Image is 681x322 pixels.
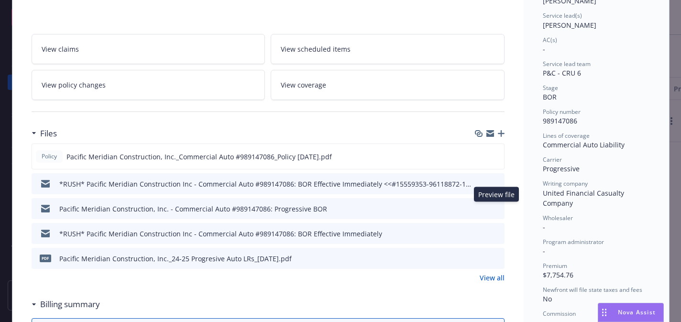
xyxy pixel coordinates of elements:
[543,222,545,232] span: -
[281,80,326,90] span: View coverage
[477,204,484,214] button: download file
[543,262,567,270] span: Premium
[492,179,501,189] button: preview file
[543,214,573,222] span: Wholesaler
[492,152,500,162] button: preview file
[598,303,610,322] div: Drag to move
[543,132,590,140] span: Lines of coverage
[59,254,292,264] div: Pacific Meridian Construction, Inc._24-25 Progresive Auto LRs_[DATE].pdf
[543,189,626,208] span: United Financial Casualty Company
[271,70,505,100] a: View coverage
[543,68,581,78] span: P&C - CRU 6
[543,238,604,246] span: Program administrator
[42,44,79,54] span: View claims
[543,310,576,318] span: Commission
[543,21,596,30] span: [PERSON_NAME]
[477,254,484,264] button: download file
[543,140,625,149] span: Commercial Auto Liability
[32,298,100,311] div: Billing summary
[480,273,505,283] a: View all
[42,80,106,90] span: View policy changes
[543,164,580,173] span: Progressive
[32,127,57,140] div: Files
[59,229,382,239] div: *RUSH* Pacific Meridian Construction Inc - Commercial Auto #989147086: BOR Effective Immediately
[543,246,545,255] span: -
[543,108,581,116] span: Policy number
[543,116,577,125] span: 989147086
[40,127,57,140] h3: Files
[59,204,327,214] div: Pacific Meridian Construction, Inc. - Commercial Auto #989147086: Progressive BOR
[543,92,557,101] span: BOR
[40,298,100,311] h3: Billing summary
[598,303,664,322] button: Nova Assist
[543,155,562,164] span: Carrier
[474,187,519,202] div: Preview file
[543,179,588,188] span: Writing company
[618,308,656,316] span: Nova Assist
[543,84,558,92] span: Stage
[477,229,484,239] button: download file
[32,34,265,64] a: View claims
[492,254,501,264] button: preview file
[492,204,501,214] button: preview file
[271,34,505,64] a: View scheduled items
[543,60,591,68] span: Service lead team
[543,44,545,54] span: -
[543,36,557,44] span: AC(s)
[477,179,484,189] button: download file
[66,152,332,162] span: Pacific Meridian Construction, Inc._Commercial Auto #989147086_Policy [DATE].pdf
[40,152,59,161] span: Policy
[543,11,582,20] span: Service lead(s)
[543,286,642,294] span: Newfront will file state taxes and fees
[492,229,501,239] button: preview file
[32,70,265,100] a: View policy changes
[476,152,484,162] button: download file
[40,255,51,262] span: pdf
[543,294,552,303] span: No
[281,44,351,54] span: View scheduled items
[543,270,573,279] span: $7,754.76
[59,179,473,189] div: *RUSH* Pacific Meridian Construction Inc - Commercial Auto #989147086: BOR Effective Immediately ...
